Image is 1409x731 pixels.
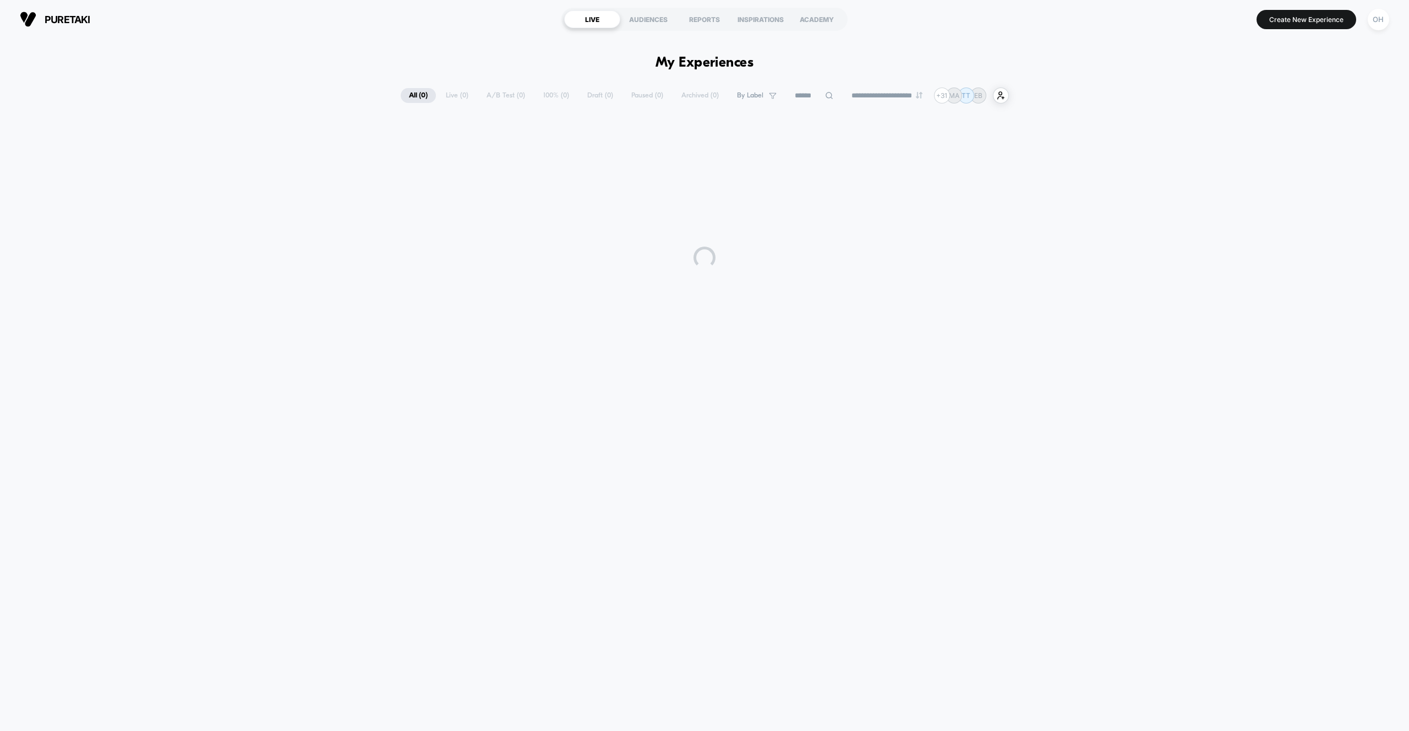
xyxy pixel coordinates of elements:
[676,10,733,28] div: REPORTS
[620,10,676,28] div: AUDIENCES
[1257,10,1356,29] button: Create New Experience
[962,91,970,100] p: TT
[401,88,436,103] span: All ( 0 )
[733,10,789,28] div: INSPIRATIONS
[934,88,950,103] div: + 31
[1368,9,1389,30] div: OH
[564,10,620,28] div: LIVE
[45,14,90,25] span: puretaki
[789,10,845,28] div: ACADEMY
[20,11,36,28] img: Visually logo
[737,91,763,100] span: By Label
[974,91,982,100] p: EB
[656,55,754,71] h1: My Experiences
[916,92,922,99] img: end
[17,10,94,28] button: puretaki
[1364,8,1392,31] button: OH
[949,91,959,100] p: MA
